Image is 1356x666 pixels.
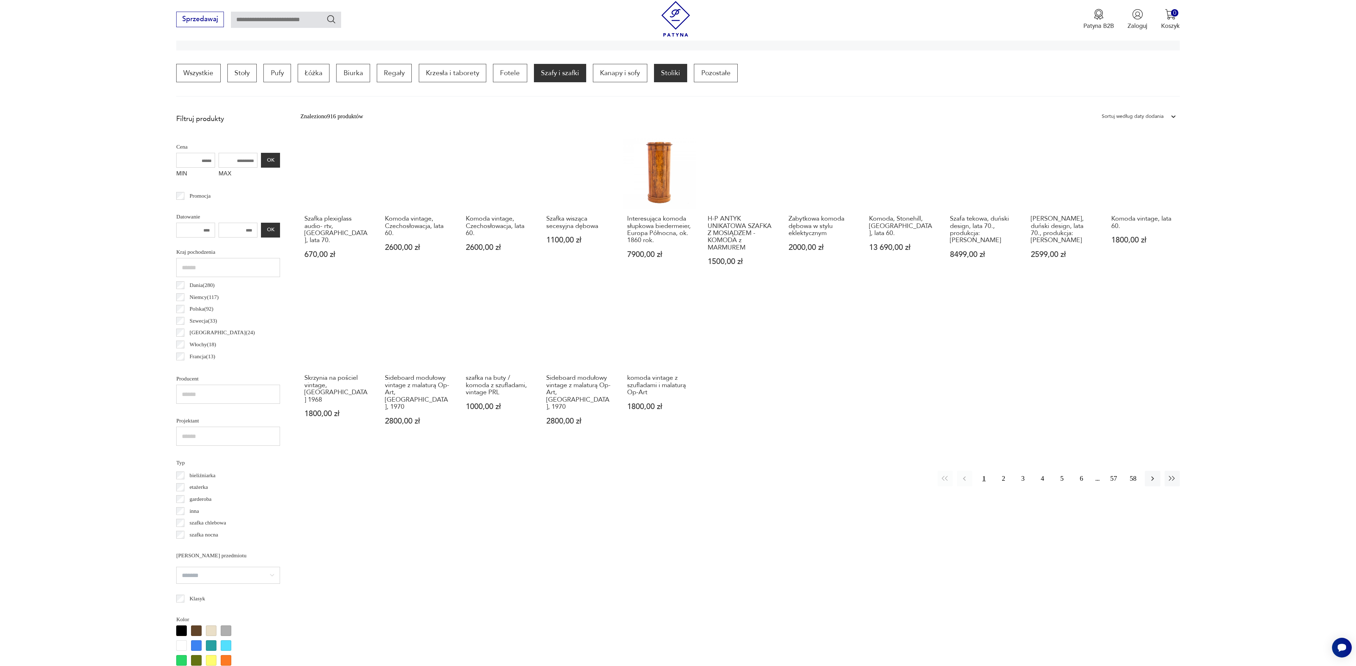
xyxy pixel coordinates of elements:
[176,64,220,82] a: Wszystkie
[466,374,530,396] h3: szafka na buty / komoda z szufladami, vintage PRL
[190,530,218,539] p: szafka nocna
[190,316,217,325] p: Szwecja ( 33 )
[326,14,337,24] button: Szukaj
[704,137,777,282] a: H-P ANTYK UNIKATOWA SZAFKA Z MOSIĄDZEM - KOMODA z MARMUREMH-P ANTYK UNIKATOWA SZAFKA Z MOSIĄDZEM ...
[176,12,224,27] button: Sprzedawaj
[789,244,853,251] p: 2000,00 zł
[546,236,611,244] p: 1100,00 zł
[462,296,534,442] a: szafka na buty / komoda z szufladami, vintage PRLszafka na buty / komoda z szufladami, vintage PR...
[304,215,369,244] h3: Szafka plexiglass audio- rtv, [GEOGRAPHIC_DATA], lata 70.
[1111,215,1176,230] h3: Komoda vintage, lata 60.
[1128,22,1147,30] p: Zaloguj
[190,494,212,504] p: garderoba
[654,64,687,82] a: Stoliki
[1027,137,1099,282] a: Szafka palisandrowa, duński design, lata 70., produkcja: Dania[PERSON_NAME], duński design, lata ...
[385,374,450,410] h3: Sideboard modułowy vintage z malaturą Op-Art, [GEOGRAPHIC_DATA], 1970
[789,215,853,237] h3: Zabytkowa komoda dębowa w stylu eklektycznym
[542,296,615,442] a: Sideboard modułowy vintage z malaturą Op-Art, Polska, 1970Sideboard modułowy vintage z malaturą O...
[190,594,205,603] p: Klasyk
[546,374,611,410] h3: Sideboard modułowy vintage z malaturą Op-Art, [GEOGRAPHIC_DATA], 1970
[176,142,280,151] p: Cena
[219,168,257,181] label: MAX
[1332,638,1352,658] iframe: Smartsupp widget button
[261,223,280,238] button: OK
[493,64,527,82] a: Fotele
[190,518,226,527] p: szafka chlebowa
[627,403,692,410] p: 1800,00 zł
[1054,471,1070,486] button: 5
[301,296,373,442] a: Skrzynia na pościel vintage, DDR 1968Skrzynia na pościel vintage, [GEOGRAPHIC_DATA] 19681800,00 zł
[466,403,530,410] p: 1000,00 zł
[227,64,257,82] a: Stoły
[301,137,373,282] a: Szafka plexiglass audio- rtv, Włochy, lata 70.Szafka plexiglass audio- rtv, [GEOGRAPHIC_DATA], la...
[304,251,369,258] p: 670,00 zł
[190,482,208,492] p: etażerka
[385,215,450,237] h3: Komoda vintage, Czechosłowacja, lata 60.
[1161,22,1180,30] p: Koszyk
[534,64,586,82] a: Szafy i szafki
[190,340,216,349] p: Włochy ( 18 )
[866,137,938,282] a: Komoda, Stonehill, Wielka Brytania, lata 60.Komoda, Stonehill, [GEOGRAPHIC_DATA], lata 60.13 690,...
[546,215,611,230] h3: Szafka wisząca secesyjna dębowa
[176,416,280,425] p: Projektant
[950,215,1015,244] h3: Szafa tekowa, duński design, lata 70., produkcja: [PERSON_NAME]
[1132,9,1143,20] img: Ikonka użytkownika
[627,251,692,258] p: 7900,00 zł
[996,471,1011,486] button: 2
[1128,9,1147,30] button: Zaloguj
[176,168,215,181] label: MIN
[336,64,370,82] a: Biurka
[694,64,737,82] a: Pozostałe
[946,137,1018,282] a: Szafa tekowa, duński design, lata 70., produkcja: Omann JunSzafa tekowa, duński design, lata 70.,...
[658,1,694,37] img: Patyna - sklep z meblami i dekoracjami vintage
[466,215,530,237] h3: Komoda vintage, Czechosłowacja, lata 60.
[1107,137,1180,282] a: Komoda vintage, lata 60.Komoda vintage, lata 60.1800,00 zł
[190,471,216,480] p: bieliźniarka
[304,374,369,403] h3: Skrzynia na pościel vintage, [GEOGRAPHIC_DATA] 1968
[462,137,534,282] a: Komoda vintage, Czechosłowacja, lata 60.Komoda vintage, Czechosłowacja, lata 60.2600,00 zł
[176,17,224,23] a: Sprzedawaj
[190,506,199,516] p: inna
[1031,251,1095,258] p: 2599,00 zł
[176,615,280,624] p: Kolor
[176,212,280,221] p: Datowanie
[176,458,280,467] p: Typ
[627,215,692,244] h3: Interesująca komoda słupkowa biedermeier, Europa Północna, ok. 1860 rok.
[869,215,934,237] h3: Komoda, Stonehill, [GEOGRAPHIC_DATA], lata 60.
[623,296,696,442] a: komoda vintage z szufladami i malaturą Op-Artkomoda vintage z szufladami i malaturą Op-Art1800,00 zł
[1083,9,1114,30] a: Ikona medaluPatyna B2B
[190,293,219,302] p: Niemcy ( 117 )
[377,64,412,82] a: Regały
[176,551,280,560] p: [PERSON_NAME] przedmiotu
[708,258,772,265] p: 1500,00 zł
[176,247,280,257] p: Kraj pochodzenia
[190,304,214,313] p: Polska ( 92 )
[1083,22,1114,30] p: Patyna B2B
[1161,9,1180,30] button: 0Koszyk
[419,64,486,82] a: Krzesła i taborety
[546,418,611,425] p: 2800,00 zł
[190,352,215,361] p: Francja ( 13 )
[593,64,647,82] a: Kanapy i sofy
[1165,9,1176,20] img: Ikona koszyka
[385,244,450,251] p: 2600,00 zł
[381,137,453,282] a: Komoda vintage, Czechosłowacja, lata 60.Komoda vintage, Czechosłowacja, lata 60.2600,00 zł
[542,137,615,282] a: Szafka wisząca secesyjna dębowaSzafka wisząca secesyjna dębowa1100,00 zł
[1106,471,1121,486] button: 57
[466,244,530,251] p: 2600,00 zł
[1083,9,1114,30] button: Patyna B2B
[976,471,992,486] button: 1
[176,374,280,383] p: Producent
[298,64,329,82] a: Łóżka
[1171,9,1178,17] div: 0
[1015,471,1030,486] button: 3
[304,410,369,418] p: 1800,00 zł
[1074,471,1089,486] button: 6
